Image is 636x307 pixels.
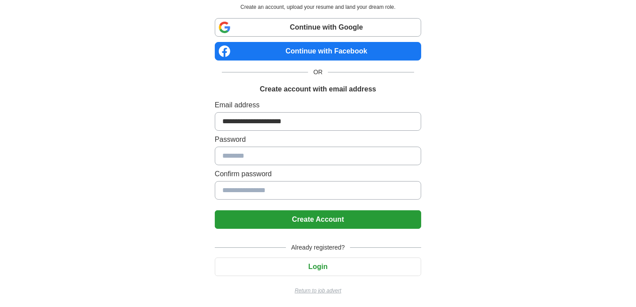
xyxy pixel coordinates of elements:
[215,42,421,61] a: Continue with Facebook
[215,210,421,229] button: Create Account
[217,3,419,11] p: Create an account, upload your resume and land your dream role.
[215,263,421,270] a: Login
[215,18,421,37] a: Continue with Google
[215,134,421,145] label: Password
[215,258,421,276] button: Login
[215,287,421,295] a: Return to job advert
[260,84,376,95] h1: Create account with email address
[215,169,421,179] label: Confirm password
[286,243,350,252] span: Already registered?
[308,68,328,77] span: OR
[215,100,421,110] label: Email address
